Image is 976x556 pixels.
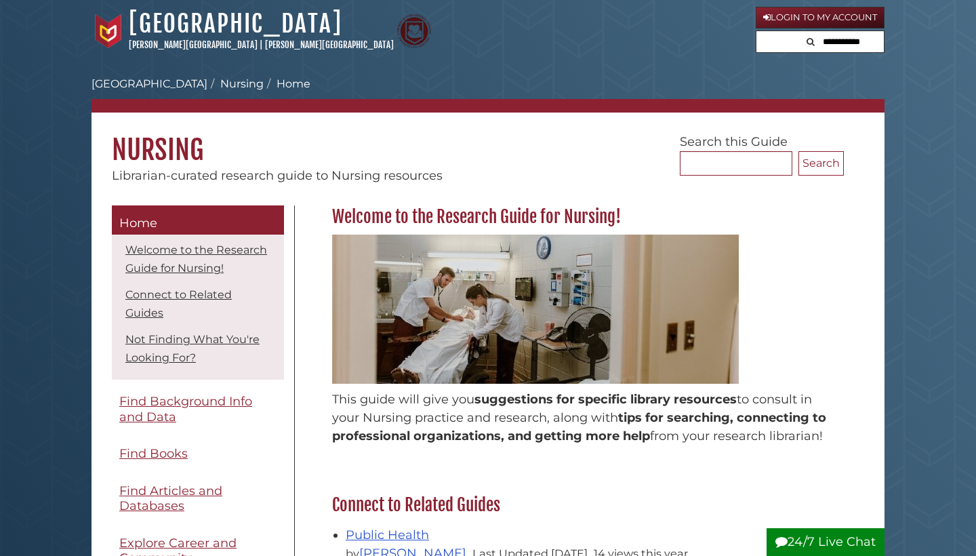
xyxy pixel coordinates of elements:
[325,494,844,516] h2: Connect to Related Guides
[112,205,284,235] a: Home
[325,206,844,228] h2: Welcome to the Research Guide for Nursing!
[767,528,884,556] button: 24/7 Live Chat
[802,31,819,49] button: Search
[650,429,823,443] span: from your research librarian!
[112,168,443,183] span: Librarian-curated research guide to Nursing resources
[112,439,284,469] a: Find Books
[112,476,284,521] a: Find Articles and Databases
[332,392,474,407] span: This guide will give you
[332,392,812,425] span: to consult in your Nursing practice and research, along with
[125,333,260,364] a: Not Finding What You're Looking For?
[332,410,826,443] span: tips for searching, connecting to professional organizations, and getting more help
[119,394,252,424] span: Find Background Info and Data
[91,76,884,113] nav: breadcrumb
[756,7,884,28] a: Login to My Account
[346,528,429,542] a: Public Health
[119,483,222,514] span: Find Articles and Databases
[798,151,844,176] button: Search
[265,39,394,50] a: [PERSON_NAME][GEOGRAPHIC_DATA]
[397,14,431,48] img: Calvin Theological Seminary
[129,39,258,50] a: [PERSON_NAME][GEOGRAPHIC_DATA]
[119,216,157,231] span: Home
[129,9,342,39] a: [GEOGRAPHIC_DATA]
[91,77,207,90] a: [GEOGRAPHIC_DATA]
[112,386,284,432] a: Find Background Info and Data
[119,446,188,461] span: Find Books
[91,113,884,167] h1: Nursing
[474,392,737,407] span: suggestions for specific library resources
[264,76,310,92] li: Home
[220,77,264,90] a: Nursing
[91,14,125,48] img: Calvin University
[125,243,267,275] a: Welcome to the Research Guide for Nursing!
[260,39,263,50] span: |
[125,288,232,319] a: Connect to Related Guides
[807,37,815,46] i: Search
